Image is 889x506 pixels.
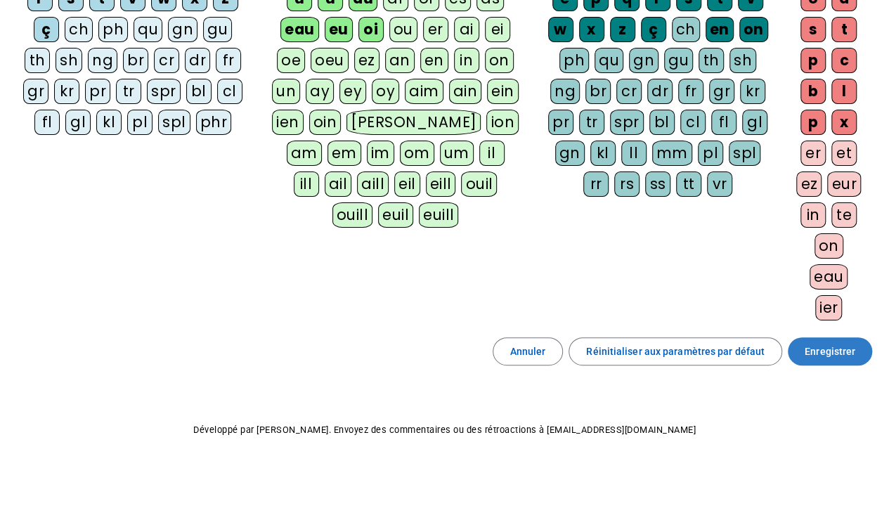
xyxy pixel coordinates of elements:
[805,343,855,360] span: Enregistrer
[569,337,782,365] button: Réinitialiser aux paramètres par défaut
[510,343,546,360] span: Annuler
[788,337,872,365] button: Enregistrer
[586,343,765,360] span: Réinitialiser aux paramètres par défaut
[493,337,564,365] button: Annuler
